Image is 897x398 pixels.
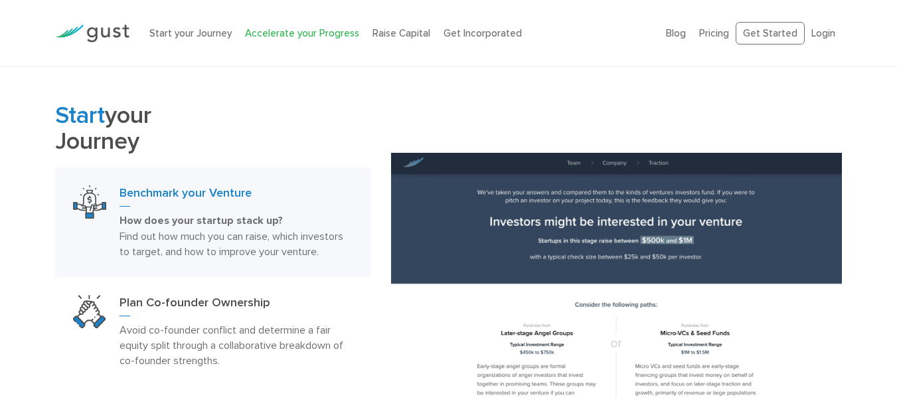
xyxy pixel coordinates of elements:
[149,27,232,39] a: Start your Journey
[120,185,354,207] h3: Benchmark your Venture
[55,167,372,277] a: Benchmark Your VentureBenchmark your VentureHow does your startup stack up? Find out how much you...
[372,27,430,39] a: Raise Capital
[120,322,354,368] p: Avoid co-founder conflict and determine a fair equity split through a collaborative breakdown of ...
[120,214,283,227] strong: How does your startup stack up?
[736,22,805,45] a: Get Started
[55,101,105,130] span: Start
[55,277,372,386] a: Plan Co Founder OwnershipPlan Co-founder OwnershipAvoid co-founder conflict and determine a fair ...
[444,27,522,39] a: Get Incorporated
[73,295,106,328] img: Plan Co Founder Ownership
[120,295,354,316] h3: Plan Co-founder Ownership
[120,230,343,258] span: Find out how much you can raise, which investors to target, and how to improve your venture.
[55,25,129,43] img: Gust Logo
[811,27,835,39] a: Login
[699,27,729,39] a: Pricing
[55,102,372,154] h2: your Journey
[73,185,106,219] img: Benchmark Your Venture
[245,27,359,39] a: Accelerate your Progress
[666,27,686,39] a: Blog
